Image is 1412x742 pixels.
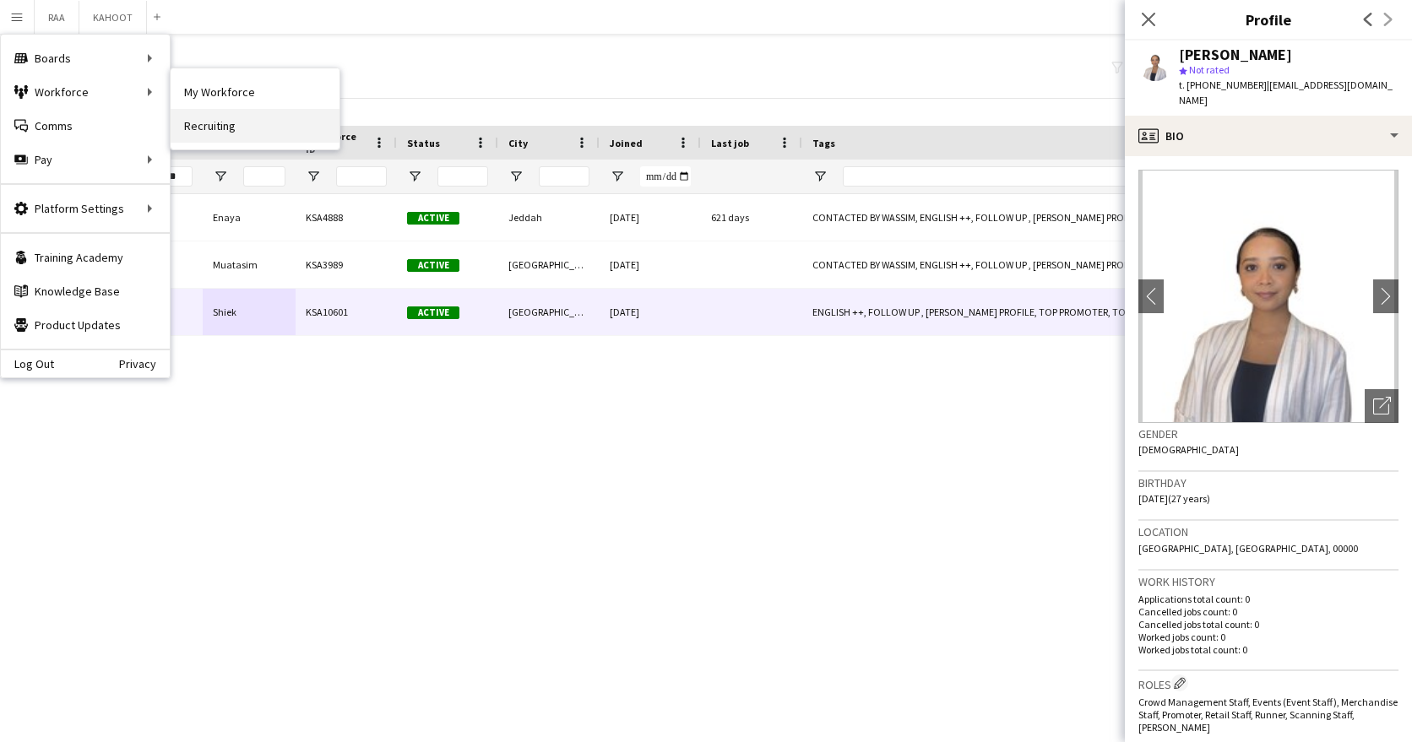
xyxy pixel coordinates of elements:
[1138,492,1210,505] span: [DATE] (27 years)
[640,166,691,187] input: Joined Filter Input
[1138,643,1398,656] p: Worked jobs total count: 0
[812,137,835,149] span: Tags
[296,241,397,288] div: KSA3989
[1189,63,1230,76] span: Not rated
[243,166,285,187] input: Last Name Filter Input
[610,137,643,149] span: Joined
[1,41,170,75] div: Boards
[498,241,600,288] div: [GEOGRAPHIC_DATA]
[1125,8,1412,30] h3: Profile
[171,75,339,109] a: My Workforce
[407,169,422,184] button: Open Filter Menu
[1,192,170,225] div: Platform Settings
[336,166,387,187] input: Workforce ID Filter Input
[1179,79,1267,91] span: t. [PHONE_NUMBER]
[203,289,296,335] div: Shiek
[150,166,193,187] input: First Name Filter Input
[1138,475,1398,490] h3: Birthday
[1,308,170,342] a: Product Updates
[843,166,1223,187] input: Tags Filter Input
[1179,79,1393,106] span: | [EMAIL_ADDRESS][DOMAIN_NAME]
[610,169,625,184] button: Open Filter Menu
[296,289,397,335] div: KSA10601
[296,194,397,241] div: KSA4888
[1125,116,1412,156] div: Bio
[407,137,440,149] span: Status
[1138,170,1398,423] img: Crew avatar or photo
[1138,542,1358,555] span: [GEOGRAPHIC_DATA], [GEOGRAPHIC_DATA], 00000
[437,166,488,187] input: Status Filter Input
[802,289,1233,335] div: ENGLISH ++, FOLLOW UP , [PERSON_NAME] PROFILE, TOP PROMOTER, TOP [PERSON_NAME]
[1,357,54,371] a: Log Out
[1,143,170,176] div: Pay
[407,212,459,225] span: Active
[1138,674,1398,692] h3: Roles
[1138,443,1239,456] span: [DEMOGRAPHIC_DATA]
[407,306,459,319] span: Active
[539,166,589,187] input: City Filter Input
[1138,618,1398,631] p: Cancelled jobs total count: 0
[1,75,170,109] div: Workforce
[1179,47,1292,62] div: [PERSON_NAME]
[1138,593,1398,605] p: Applications total count: 0
[498,289,600,335] div: [GEOGRAPHIC_DATA]
[1,109,170,143] a: Comms
[203,241,296,288] div: Muatasim
[812,169,828,184] button: Open Filter Menu
[35,1,79,34] button: RAA
[802,241,1233,288] div: CONTACTED BY WASSIM, ENGLISH ++, FOLLOW UP , [PERSON_NAME] PROFILE, TOP HOST/HOSTESS, TOP [PERSON...
[1138,696,1398,734] span: Crowd Management Staff, Events (Event Staff), Merchandise Staff, Promoter, Retail Staff, Runner, ...
[508,169,524,184] button: Open Filter Menu
[802,194,1233,241] div: CONTACTED BY WASSIM, ENGLISH ++, FOLLOW UP , [PERSON_NAME] PROFILE, TOP HOST/HOSTESS, TOP [PERSON...
[1138,524,1398,539] h3: Location
[1365,389,1398,423] div: Open photos pop-in
[1138,605,1398,618] p: Cancelled jobs count: 0
[407,259,459,272] span: Active
[119,357,170,371] a: Privacy
[600,289,701,335] div: [DATE]
[306,169,321,184] button: Open Filter Menu
[171,109,339,143] a: Recruiting
[600,194,701,241] div: [DATE]
[600,241,701,288] div: [DATE]
[701,194,802,241] div: 621 days
[203,194,296,241] div: Enaya
[213,169,228,184] button: Open Filter Menu
[1138,426,1398,441] h3: Gender
[79,1,147,34] button: KAHOOT
[1138,574,1398,589] h3: Work history
[711,137,749,149] span: Last job
[1138,631,1398,643] p: Worked jobs count: 0
[508,137,528,149] span: City
[1,241,170,274] a: Training Academy
[498,194,600,241] div: Jeddah
[1,274,170,308] a: Knowledge Base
